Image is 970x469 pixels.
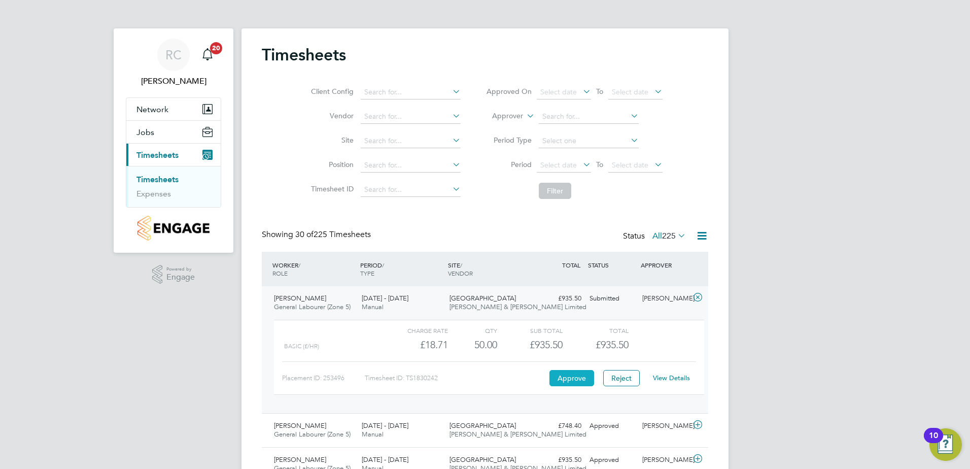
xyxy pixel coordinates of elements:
[274,430,351,439] span: General Labourer (Zone 5)
[136,105,168,114] span: Network
[362,421,408,430] span: [DATE] - [DATE]
[166,273,195,282] span: Engage
[533,418,585,434] div: £748.40
[362,455,408,464] span: [DATE] - [DATE]
[585,290,638,307] div: Submitted
[358,256,445,282] div: PERIOD
[126,121,221,143] button: Jobs
[497,337,563,353] div: £935.50
[308,111,354,120] label: Vendor
[593,85,606,98] span: To
[362,303,384,311] span: Manual
[929,435,938,449] div: 10
[638,290,691,307] div: [PERSON_NAME]
[623,229,688,244] div: Status
[486,160,532,169] label: Period
[126,166,221,207] div: Timesheets
[272,269,288,277] span: ROLE
[653,374,690,382] a: View Details
[274,455,326,464] span: [PERSON_NAME]
[449,303,586,311] span: [PERSON_NAME] & [PERSON_NAME] Limited
[638,452,691,468] div: [PERSON_NAME]
[383,337,448,353] div: £18.71
[197,39,218,71] a: 20
[533,452,585,468] div: £935.50
[274,294,326,303] span: [PERSON_NAME]
[549,370,594,386] button: Approve
[210,42,222,54] span: 20
[166,265,195,274] span: Powered by
[497,324,563,337] div: Sub Total
[449,455,516,464] span: [GEOGRAPHIC_DATA]
[136,150,179,160] span: Timesheets
[284,343,319,350] span: basic (£/HR)
[308,160,354,169] label: Position
[449,430,586,439] span: [PERSON_NAME] & [PERSON_NAME] Limited
[136,127,154,137] span: Jobs
[361,85,461,99] input: Search for...
[262,229,373,240] div: Showing
[383,324,448,337] div: Charge rate
[362,294,408,303] span: [DATE] - [DATE]
[274,421,326,430] span: [PERSON_NAME]
[126,216,221,241] a: Go to home page
[361,158,461,173] input: Search for...
[460,261,462,269] span: /
[262,45,346,65] h2: Timesheets
[652,231,686,241] label: All
[449,294,516,303] span: [GEOGRAPHIC_DATA]
[274,303,351,311] span: General Labourer (Zone 5)
[533,290,585,307] div: £935.50
[612,160,648,170] span: Select date
[486,136,532,145] label: Period Type
[540,160,577,170] span: Select date
[486,87,532,96] label: Approved On
[308,136,354,145] label: Site
[382,261,384,269] span: /
[308,87,354,96] label: Client Config
[270,256,358,282] div: WORKER
[539,110,639,124] input: Search for...
[562,261,580,269] span: TOTAL
[539,183,571,199] button: Filter
[585,418,638,434] div: Approved
[449,421,516,430] span: [GEOGRAPHIC_DATA]
[308,184,354,193] label: Timesheet ID
[477,111,523,121] label: Approver
[126,39,221,87] a: RC[PERSON_NAME]
[136,175,179,184] a: Timesheets
[585,256,638,274] div: STATUS
[114,28,233,253] nav: Main navigation
[165,48,182,61] span: RC
[638,256,691,274] div: APPROVER
[638,418,691,434] div: [PERSON_NAME]
[563,324,628,337] div: Total
[136,189,171,198] a: Expenses
[361,134,461,148] input: Search for...
[539,134,639,148] input: Select one
[361,110,461,124] input: Search for...
[126,144,221,166] button: Timesheets
[448,324,497,337] div: QTY
[448,269,473,277] span: VENDOR
[445,256,533,282] div: SITE
[361,183,461,197] input: Search for...
[929,428,962,461] button: Open Resource Center, 10 new notifications
[585,452,638,468] div: Approved
[365,370,547,386] div: Timesheet ID: TS1830242
[448,337,497,353] div: 50.00
[282,370,365,386] div: Placement ID: 253496
[295,229,371,240] span: 225 Timesheets
[596,339,629,351] span: £935.50
[298,261,300,269] span: /
[662,231,676,241] span: 225
[612,87,648,96] span: Select date
[126,75,221,87] span: Ross Claydon
[126,98,221,120] button: Network
[137,216,209,241] img: countryside-properties-logo-retina.png
[362,430,384,439] span: Manual
[152,265,195,284] a: Powered byEngage
[540,87,577,96] span: Select date
[360,269,374,277] span: TYPE
[603,370,640,386] button: Reject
